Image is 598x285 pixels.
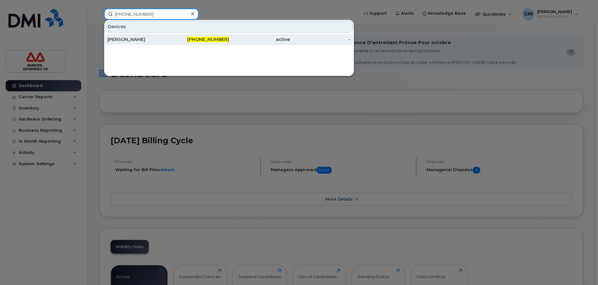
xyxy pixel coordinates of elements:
a: [PERSON_NAME][PHONE_NUMBER]active- [105,34,353,45]
div: Devices [105,21,353,33]
span: [PHONE_NUMBER] [187,37,229,42]
div: - [290,36,351,43]
div: active [229,36,290,43]
div: [PERSON_NAME] [107,36,168,43]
